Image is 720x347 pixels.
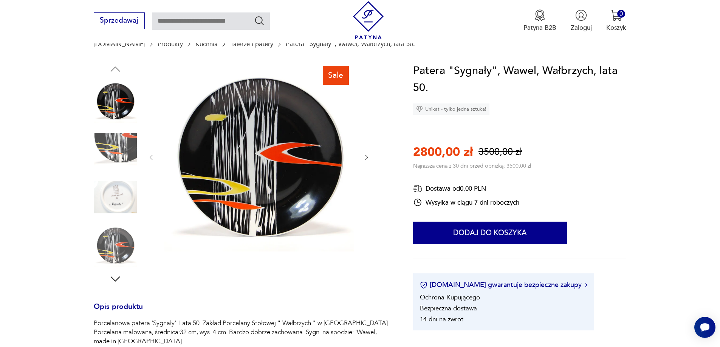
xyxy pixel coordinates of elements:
div: Dostawa od 0,00 PLN [413,184,519,193]
button: 0Koszyk [606,9,626,32]
p: Koszyk [606,23,626,32]
img: Patyna - sklep z meblami i dekoracjami vintage [349,1,387,39]
li: 14 dni na zwrot [420,315,463,324]
p: Najniższa cena z 30 dni przed obniżką: 3500,00 zł [413,162,531,170]
p: Patyna B2B [523,23,556,32]
img: Zdjęcie produktu Patera "Sygnały", Wawel, Wałbrzych, lata 50. [94,128,137,171]
div: 0 [617,10,625,18]
img: Ikona medalu [534,9,546,21]
p: 2800,00 zł [413,144,473,160]
img: Ikona diamentu [416,106,423,113]
img: Ikona koszyka [610,9,622,21]
p: Patera "Sygnały", Wawel, Wałbrzych, lata 50. [286,40,415,48]
img: Zdjęcie produktu Patera "Sygnały", Wawel, Wałbrzych, lata 50. [94,80,137,123]
a: Kuchnia [195,40,218,48]
div: Sale [323,66,349,85]
iframe: Smartsupp widget button [694,317,715,338]
a: Talerze i patery [230,40,273,48]
a: Sprzedawaj [94,18,145,24]
button: Zaloguj [571,9,592,32]
img: Ikonka użytkownika [575,9,587,21]
h3: Opis produktu [94,304,392,319]
a: Produkty [158,40,183,48]
a: Ikona medaluPatyna B2B [523,9,556,32]
button: [DOMAIN_NAME] gwarantuje bezpieczne zakupy [420,280,587,290]
button: Szukaj [254,15,265,26]
div: Unikat - tylko jedna sztuka! [413,103,489,115]
p: Porcelanowa patera 'Sygnały'. Lata 50. Zakład Porcelany Stołowej " Wałbrzych " w [GEOGRAPHIC_DATA... [94,319,392,346]
button: Dodaj do koszyka [413,222,567,244]
button: Sprzedawaj [94,12,145,29]
button: Patyna B2B [523,9,556,32]
img: Zdjęcie produktu Patera "Sygnały", Wawel, Wałbrzych, lata 50. [94,176,137,219]
img: Zdjęcie produktu Patera "Sygnały", Wawel, Wałbrzych, lata 50. [164,62,354,251]
img: Zdjęcie produktu Patera "Sygnały", Wawel, Wałbrzych, lata 50. [94,224,137,267]
a: [DOMAIN_NAME] [94,40,145,48]
img: Ikona dostawy [413,184,422,193]
p: 3500,00 zł [478,145,522,159]
p: Zaloguj [571,23,592,32]
img: Ikona certyfikatu [420,281,427,289]
h1: Patera "Sygnały", Wawel, Wałbrzych, lata 50. [413,62,626,97]
li: Bezpieczna dostawa [420,304,477,313]
div: Wysyłka w ciągu 7 dni roboczych [413,198,519,207]
li: Ochrona Kupującego [420,293,480,302]
img: Ikona strzałki w prawo [585,283,587,287]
